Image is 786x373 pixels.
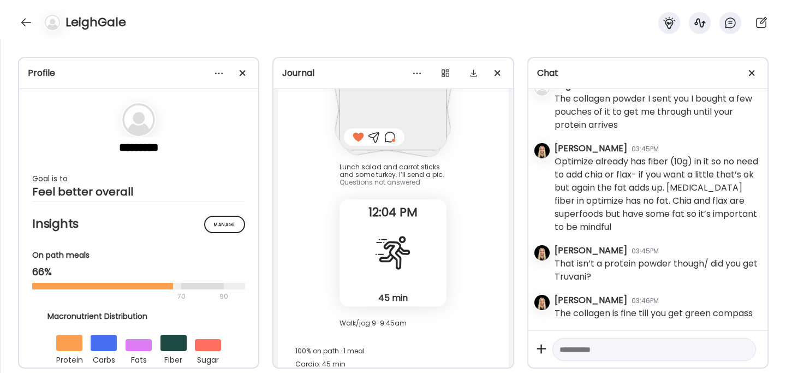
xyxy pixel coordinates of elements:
div: Manage [204,216,245,233]
div: fats [126,351,152,366]
div: 100% on path · 1 meal Cardio: 45 min [295,345,491,371]
div: [PERSON_NAME] [555,142,627,155]
div: [PERSON_NAME] [555,294,627,307]
div: Lunch salad and carrot sticks and some turkey. I’ll send a pic. [340,163,446,179]
span: Questions not answered [340,177,420,187]
div: Macronutrient Distribution [47,311,230,322]
img: bg-avatar-default.svg [122,103,155,136]
div: The collagen powder I sent you I bought a few pouches of it to get me through until your protein ... [555,92,759,132]
div: Chat [537,67,759,80]
img: avatars%2FjlNN0kMHCRdt7bMPFXEL6fHpLhl1 [534,245,550,260]
div: On path meals [32,250,245,261]
img: images%2F26NsDsl3LZSJ9o6CPMbdXuobqRV2%2Fq5x8vjmAAn1mL9MVsapw%2FJOGEjwHnpzuU3AtopoGR_240 [340,43,446,150]
div: Walk/jog 9-9:45am [340,319,446,327]
div: [PERSON_NAME] [555,244,627,257]
div: carbs [91,351,117,366]
img: avatars%2FjlNN0kMHCRdt7bMPFXEL6fHpLhl1 [534,143,550,158]
div: 03:45PM [632,246,659,256]
h4: LeighGale [65,14,126,31]
div: 03:46PM [632,296,659,306]
div: fiber [160,351,187,366]
img: bg-avatar-default.svg [45,15,60,30]
h2: Insights [32,216,245,232]
div: Profile [28,67,249,80]
div: protein [56,351,82,366]
div: Feel better overall [32,185,245,198]
span: 12:04 PM [340,208,446,217]
div: 03:45PM [632,144,659,154]
div: 70 [32,290,216,303]
div: Journal [282,67,504,80]
div: Goal is to [32,172,245,185]
div: 45 min [344,292,442,304]
div: The collagen is fine till you get green compass [555,307,753,320]
div: 66% [32,265,245,279]
div: Optimize already has fiber (10g) in it so no need to add chia or flax- if you want a little that’... [555,155,759,234]
div: sugar [195,351,221,366]
img: avatars%2FjlNN0kMHCRdt7bMPFXEL6fHpLhl1 [534,295,550,310]
div: 90 [218,290,229,303]
div: That isn’t a protein powder though/ did you get Truvani? [555,257,759,283]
